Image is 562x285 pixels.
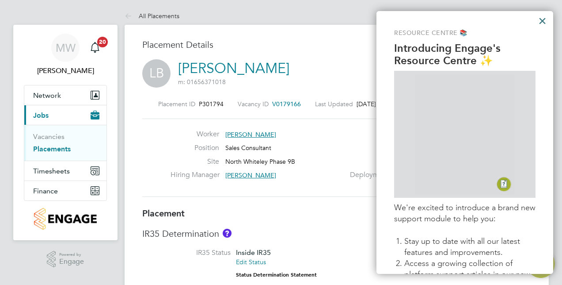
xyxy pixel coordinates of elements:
label: End Hirer [345,130,419,139]
img: GIF of Resource Centre being opened [415,74,514,194]
span: [DATE] 11:57 - [357,100,398,108]
h3: Placement Details [142,39,471,50]
a: Go to home page [24,208,107,230]
a: Vacancies [33,132,65,141]
label: Site [171,157,219,166]
span: Network [33,91,61,100]
button: About IR35 [223,229,232,238]
span: LB [142,59,171,88]
label: Last Updated [315,100,353,108]
b: Placement [142,208,185,219]
label: IR35 Status [142,248,231,258]
span: P301794 [199,100,224,108]
button: Close [538,14,547,28]
img: countryside-properties-logo-retina.png [34,208,96,230]
p: Resource Centre 📚 [394,29,535,38]
p: We're excited to introduce a brand new support module to help you: [394,202,535,224]
strong: Status Determination Statement [236,272,317,278]
span: Sales Consultant [225,144,271,152]
label: Placement ID [158,100,195,108]
li: Stay up to date with all our latest features and improvements. [404,236,535,258]
span: V0179166 [272,100,301,108]
span: m: 01656371018 [178,78,226,86]
label: Worker [171,130,219,139]
span: Powered by [59,251,84,258]
label: Vacancy ID [238,100,269,108]
span: [PERSON_NAME] [225,171,276,179]
span: MW [56,42,76,54]
a: All Placements [125,12,179,20]
label: Hiring Manager [171,170,219,180]
span: Inside IR35 [236,248,271,257]
h3: IR35 Determination [142,228,531,239]
span: Engage [59,258,84,266]
label: Client Config [345,143,419,153]
label: Deployment Manager [345,170,419,180]
a: Placements [33,145,71,153]
a: [PERSON_NAME] [178,60,289,77]
label: Position [171,143,219,153]
span: Finance [33,187,58,195]
label: Vendor [345,157,419,166]
span: North Whiteley Phase 9B [225,158,295,166]
nav: Main navigation [13,25,118,240]
span: 20 [97,37,108,47]
a: Edit Status [236,258,266,266]
span: [PERSON_NAME] [225,131,276,139]
p: Introducing Engage's [394,42,535,55]
a: Go to account details [24,34,107,76]
p: Resource Centre ✨ [394,54,535,67]
span: Jobs [33,111,49,119]
span: Timesheets [33,167,70,175]
span: Molly Webb [24,65,107,76]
